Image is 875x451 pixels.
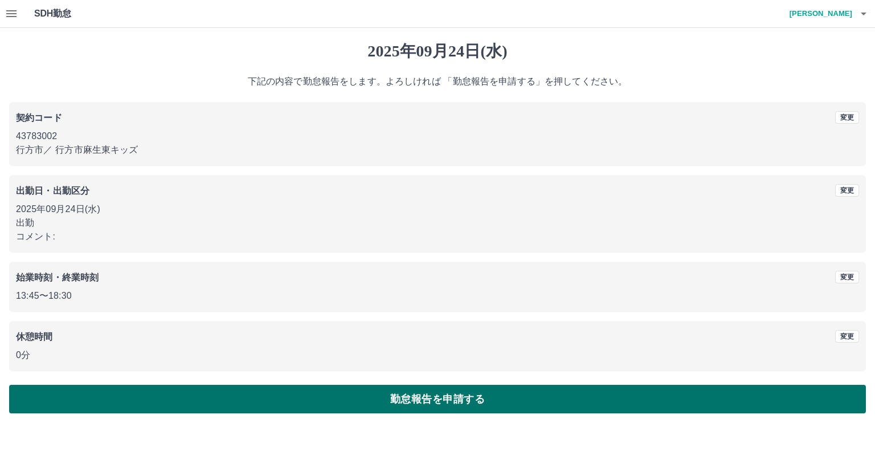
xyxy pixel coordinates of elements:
button: 変更 [835,184,859,197]
button: 変更 [835,271,859,283]
p: 2025年09月24日(水) [16,202,859,216]
p: コメント: [16,230,859,243]
b: 始業時刻・終業時刻 [16,273,99,282]
p: 0分 [16,348,859,362]
p: 13:45 〜 18:30 [16,289,859,303]
p: 行方市 ／ 行方市麻生東キッズ [16,143,859,157]
b: 休憩時間 [16,332,53,342]
button: 勤怠報告を申請する [9,385,866,413]
p: 出勤 [16,216,859,230]
h1: 2025年09月24日(水) [9,42,866,61]
b: 契約コード [16,113,62,123]
b: 出勤日・出勤区分 [16,186,89,196]
button: 変更 [835,330,859,343]
p: 43783002 [16,129,859,143]
p: 下記の内容で勤怠報告をします。よろしければ 「勤怠報告を申請する」を押してください。 [9,75,866,88]
button: 変更 [835,111,859,124]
